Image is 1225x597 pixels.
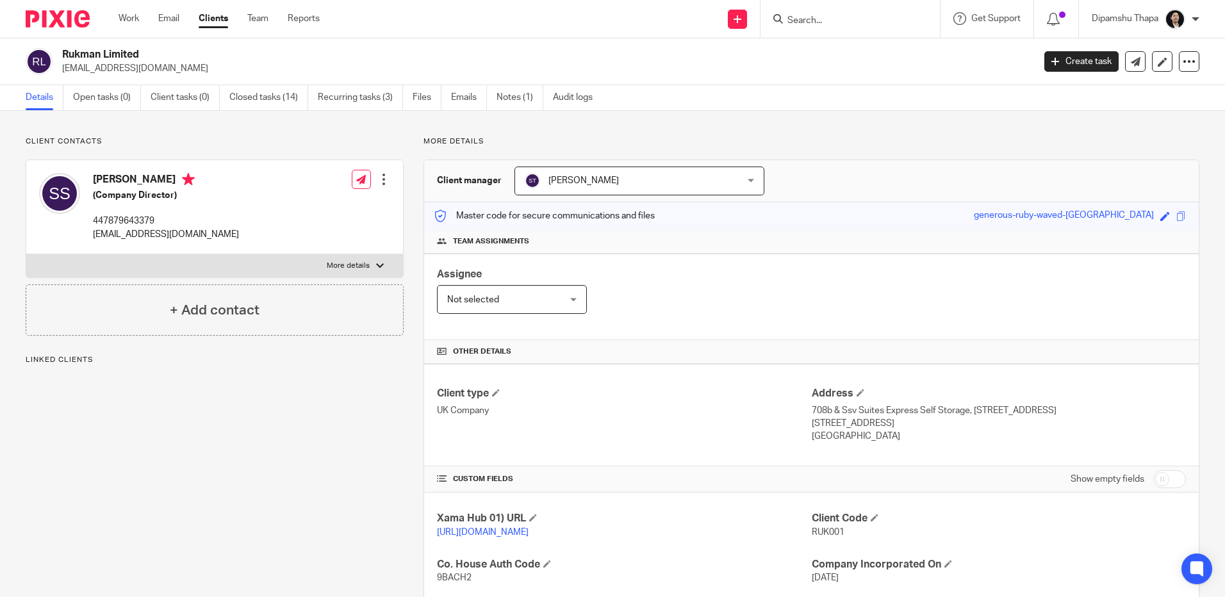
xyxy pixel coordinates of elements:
[451,85,487,110] a: Emails
[39,173,80,214] img: svg%3E
[199,12,228,25] a: Clients
[447,295,499,304] span: Not selected
[288,12,320,25] a: Reports
[318,85,403,110] a: Recurring tasks (3)
[812,404,1186,417] p: 708b & Ssv Suites Express Self Storage, [STREET_ADDRESS]
[229,85,308,110] a: Closed tasks (14)
[327,261,370,271] p: More details
[73,85,141,110] a: Open tasks (0)
[26,136,404,147] p: Client contacts
[971,14,1021,23] span: Get Support
[437,573,472,582] span: 9BACH2
[525,173,540,188] img: svg%3E
[812,417,1186,430] p: [STREET_ADDRESS]
[812,573,839,582] span: [DATE]
[437,558,811,571] h4: Co. House Auth Code
[437,512,811,525] h4: Xama Hub 01) URL
[93,173,239,189] h4: [PERSON_NAME]
[62,48,832,61] h2: Rukman Limited
[437,387,811,400] h4: Client type
[1092,12,1158,25] p: Dipamshu Thapa
[437,269,482,279] span: Assignee
[170,300,259,320] h4: + Add contact
[437,174,502,187] h3: Client manager
[26,10,90,28] img: Pixie
[453,236,529,247] span: Team assignments
[26,85,63,110] a: Details
[119,12,139,25] a: Work
[62,62,1025,75] p: [EMAIL_ADDRESS][DOMAIN_NAME]
[812,512,1186,525] h4: Client Code
[497,85,543,110] a: Notes (1)
[1044,51,1119,72] a: Create task
[434,209,655,222] p: Master code for secure communications and files
[93,189,239,202] h5: (Company Director)
[812,558,1186,571] h4: Company Incorporated On
[974,209,1154,224] div: generous-ruby-waved-[GEOGRAPHIC_DATA]
[812,430,1186,443] p: [GEOGRAPHIC_DATA]
[812,387,1186,400] h4: Address
[453,347,511,357] span: Other details
[1165,9,1185,29] img: Dipamshu2.jpg
[413,85,441,110] a: Files
[553,85,602,110] a: Audit logs
[437,474,811,484] h4: CUSTOM FIELDS
[786,15,901,27] input: Search
[423,136,1199,147] p: More details
[26,355,404,365] p: Linked clients
[182,173,195,186] i: Primary
[151,85,220,110] a: Client tasks (0)
[548,176,619,185] span: [PERSON_NAME]
[93,228,239,241] p: [EMAIL_ADDRESS][DOMAIN_NAME]
[812,528,844,537] span: RUK001
[437,528,529,537] a: [URL][DOMAIN_NAME]
[1071,473,1144,486] label: Show empty fields
[158,12,179,25] a: Email
[247,12,268,25] a: Team
[437,404,811,417] p: UK Company
[93,215,239,227] p: 447879643379
[26,48,53,75] img: svg%3E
